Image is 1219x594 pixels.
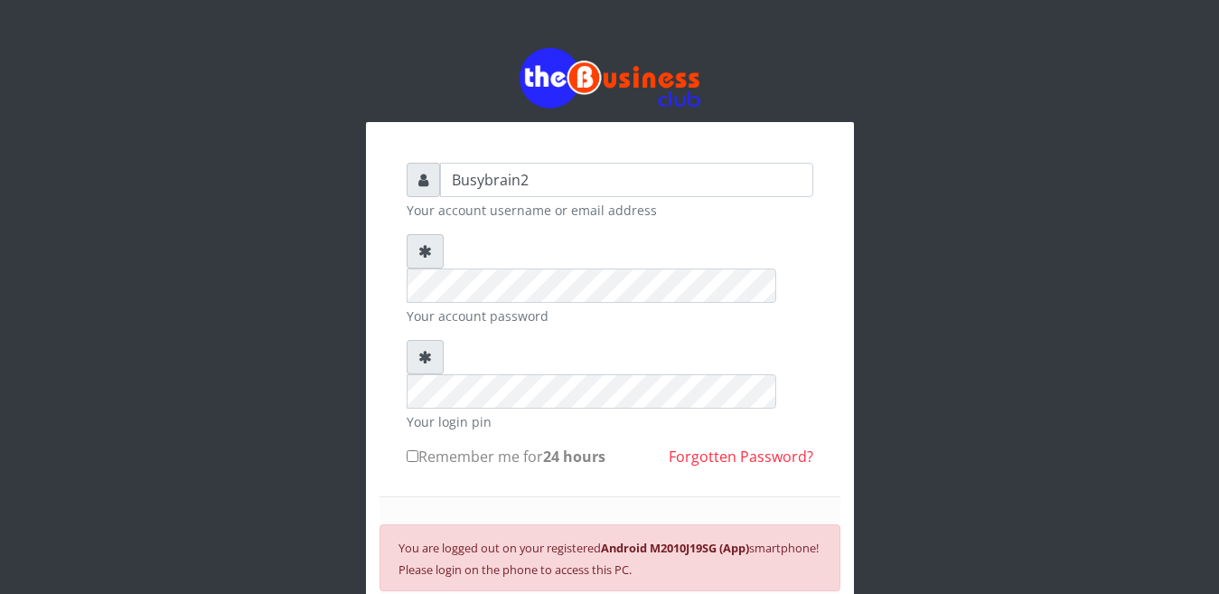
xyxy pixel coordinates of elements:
[601,540,749,556] b: Android M2010J19SG (App)
[407,450,418,462] input: Remember me for24 hours
[407,201,813,220] small: Your account username or email address
[407,446,605,467] label: Remember me for
[407,412,813,431] small: Your login pin
[407,306,813,325] small: Your account password
[399,540,819,578] small: You are logged out on your registered smartphone! Please login on the phone to access this PC.
[543,447,605,467] b: 24 hours
[669,447,813,467] a: Forgotten Password?
[440,163,813,197] input: Username or email address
